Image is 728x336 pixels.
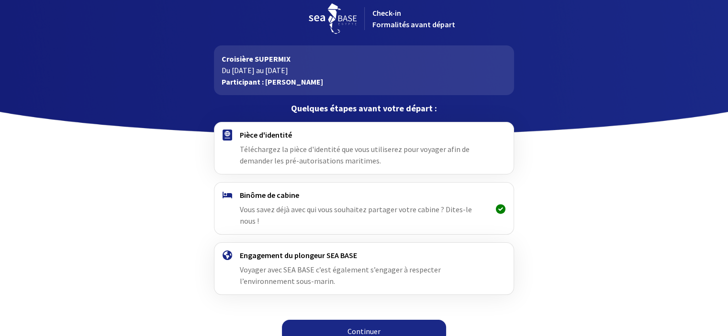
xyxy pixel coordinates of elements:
[222,53,506,65] p: Croisière SUPERMIX
[240,144,470,165] span: Téléchargez la pièce d'identité que vous utiliserez pour voyager afin de demander les pré-autoris...
[222,76,506,87] p: Participant : [PERSON_NAME]
[240,265,441,286] span: Voyager avec SEA BASE c’est également s’engager à respecter l’environnement sous-marin.
[223,250,232,260] img: engagement.svg
[240,130,488,140] h4: Pièce d'identité
[372,8,455,29] span: Check-in Formalités avant départ
[240,250,488,260] h4: Engagement du plongeur SEA BASE
[309,3,357,34] img: logo_seabase.svg
[223,130,232,141] img: passport.svg
[223,192,232,198] img: binome.svg
[240,205,472,226] span: Vous savez déjà avec qui vous souhaitez partager votre cabine ? Dites-le nous !
[240,190,488,200] h4: Binôme de cabine
[214,103,514,114] p: Quelques étapes avant votre départ :
[222,65,506,76] p: Du [DATE] au [DATE]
